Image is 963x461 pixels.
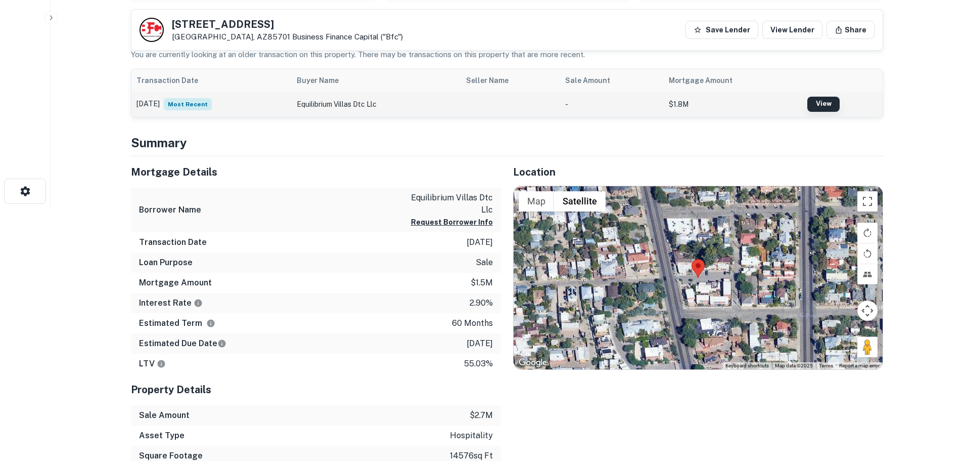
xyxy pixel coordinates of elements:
[139,317,215,329] h6: Estimated Term
[725,362,769,369] button: Keyboard shortcuts
[139,430,185,442] h6: Asset Type
[857,337,878,357] button: Drag Pegman onto the map to open Street View
[857,223,878,243] button: Rotate map clockwise
[139,358,166,370] h6: LTV
[519,191,554,212] button: Show street map
[139,236,207,248] h6: Transaction Date
[131,382,501,397] h5: Property Details
[857,264,878,284] button: Tilt map
[292,32,403,41] a: Business Finance Capital ("bfc"​)
[461,69,560,92] th: Seller Name
[464,358,493,370] p: 55.03%
[131,134,883,152] h4: Summary
[775,363,813,368] span: Map data ©2025
[467,236,493,248] p: [DATE]
[560,92,664,117] td: -
[292,92,461,117] td: equilibrium villas dtc llc
[452,317,493,329] p: 60 months
[467,338,493,350] p: [DATE]
[131,49,883,61] p: You are currently looking at an older transaction on this property. There may be transactions on ...
[513,164,883,180] h5: Location
[560,69,664,92] th: Sale Amount
[762,21,822,39] a: View Lender
[470,409,493,422] p: $2.7m
[164,98,212,110] span: Most Recent
[839,363,880,368] a: Report a map error
[857,301,878,321] button: Map camera controls
[402,192,493,216] p: equilibrium villas dtc llc
[131,164,501,180] h5: Mortgage Details
[139,409,190,422] h6: Sale Amount
[450,430,493,442] p: hospitality
[411,216,493,228] button: Request Borrower Info
[807,97,840,112] a: View
[139,204,201,216] h6: Borrower Name
[172,32,403,41] p: [GEOGRAPHIC_DATA], AZ85701
[217,339,226,348] svg: Estimate is based on a standard schedule for this type of loan.
[206,319,215,328] svg: Term is based on a standard schedule for this type of loan.
[139,297,203,309] h6: Interest Rate
[857,191,878,212] button: Toggle fullscreen view
[685,21,758,39] button: Save Lender
[819,363,833,368] a: Terms
[292,69,461,92] th: Buyer Name
[471,277,493,289] p: $1.5m
[139,257,193,269] h6: Loan Purpose
[194,299,203,308] svg: The interest rates displayed on the website are for informational purposes only and may be report...
[857,243,878,264] button: Rotate map counterclockwise
[476,257,493,269] p: sale
[139,277,212,289] h6: Mortgage Amount
[157,359,166,368] svg: LTVs displayed on the website are for informational purposes only and may be reported incorrectly...
[470,297,493,309] p: 2.90%
[664,69,803,92] th: Mortgage Amount
[131,69,292,92] th: Transaction Date
[554,191,606,212] button: Show satellite imagery
[516,356,549,369] img: Google
[912,380,963,429] iframe: Chat Widget
[664,92,803,117] td: $1.8M
[827,21,875,39] button: Share
[516,356,549,369] a: Open this area in Google Maps (opens a new window)
[172,19,403,29] h5: [STREET_ADDRESS]
[131,92,292,117] td: [DATE]
[139,338,226,350] h6: Estimated Due Date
